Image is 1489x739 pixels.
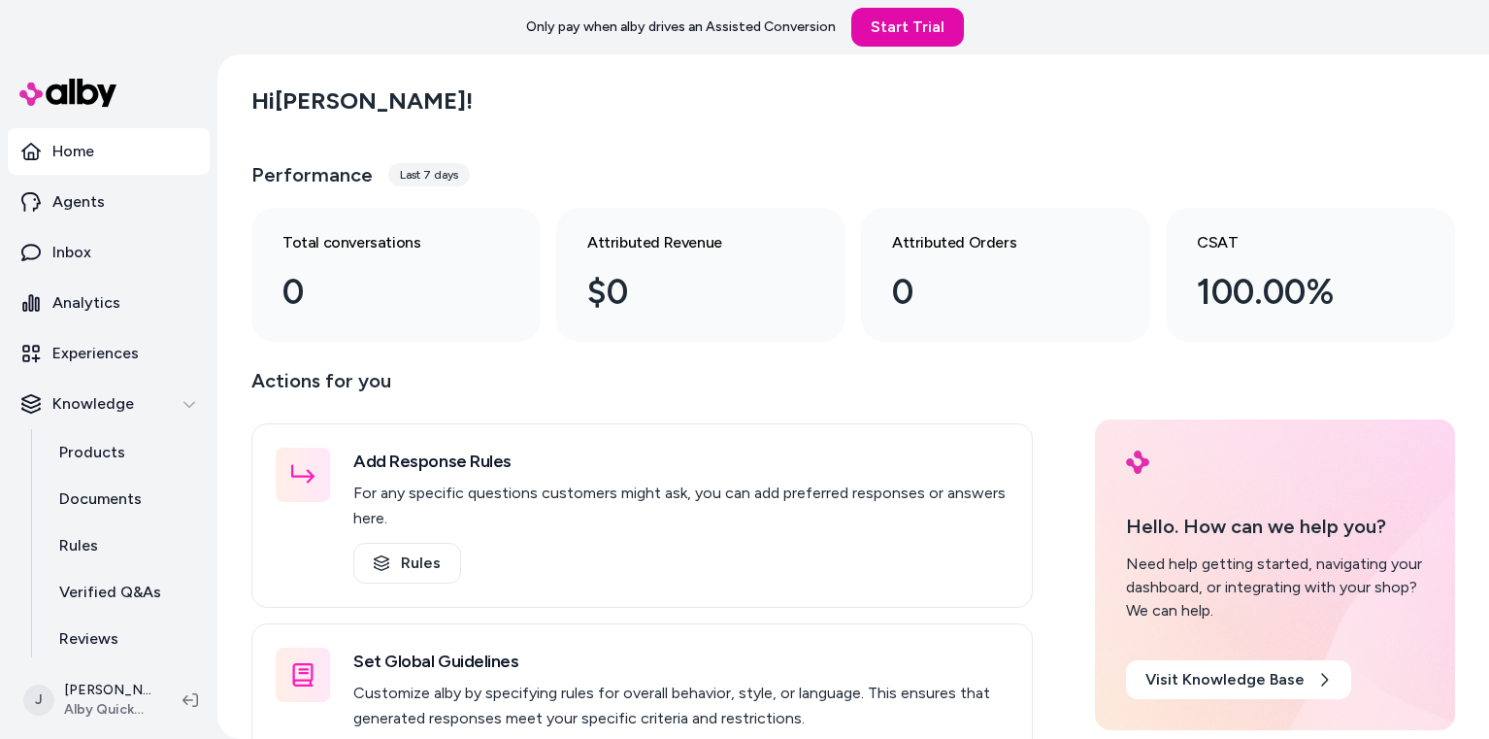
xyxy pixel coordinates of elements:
p: Knowledge [52,392,134,416]
a: Reviews [40,616,210,662]
div: Need help getting started, navigating your dashboard, or integrating with your shop? We can help. [1126,553,1424,622]
h3: CSAT [1197,231,1393,254]
img: alby Logo [19,79,116,107]
a: Agents [8,179,210,225]
h3: Set Global Guidelines [353,648,1009,675]
img: alby Logo [1126,451,1149,474]
div: 0 [282,266,479,319]
p: [PERSON_NAME] [64,681,151,700]
a: CSAT 100.00% [1166,208,1455,342]
h3: Attributed Revenue [587,231,783,254]
h2: Hi [PERSON_NAME] ! [251,86,473,116]
p: Only pay when alby drives an Assisted Conversion [526,17,836,37]
a: Rules [353,543,461,584]
a: Documents [40,476,210,522]
a: Attributed Revenue $0 [556,208,845,342]
a: Analytics [8,280,210,326]
a: Verified Q&As [40,569,210,616]
a: Start Trial [851,8,964,47]
p: Products [59,441,125,464]
p: Verified Q&As [59,581,161,604]
a: Visit Knowledge Base [1126,660,1351,699]
div: Last 7 days [388,163,470,186]
a: Total conversations 0 [251,208,541,342]
p: Home [52,140,94,163]
p: Agents [52,190,105,214]
p: For any specific questions customers might ask, you can add preferred responses or answers here. [353,481,1009,531]
div: 100.00% [1197,266,1393,319]
h3: Attributed Orders [892,231,1088,254]
a: Home [8,128,210,175]
p: Documents [59,487,142,511]
p: Rules [59,534,98,557]
button: J[PERSON_NAME]Alby QuickStart Store [12,669,167,731]
a: Experiences [8,330,210,377]
h3: Add Response Rules [353,448,1009,475]
p: Customize alby by specifying rules for overall behavior, style, or language. This ensures that ge... [353,681,1009,731]
p: Actions for you [251,365,1033,412]
a: Attributed Orders 0 [861,208,1150,342]
p: Analytics [52,291,120,315]
span: J [23,685,54,716]
div: 0 [892,266,1088,319]
button: Knowledge [8,381,210,427]
p: Experiences [52,342,139,365]
p: Hello. How can we help you? [1126,512,1424,541]
h3: Performance [251,161,373,188]
div: $0 [587,266,783,319]
span: Alby QuickStart Store [64,700,151,720]
a: Inbox [8,229,210,276]
p: Inbox [52,241,91,264]
h3: Total conversations [282,231,479,254]
p: Reviews [59,627,118,651]
a: Rules [40,522,210,569]
a: Products [40,429,210,476]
